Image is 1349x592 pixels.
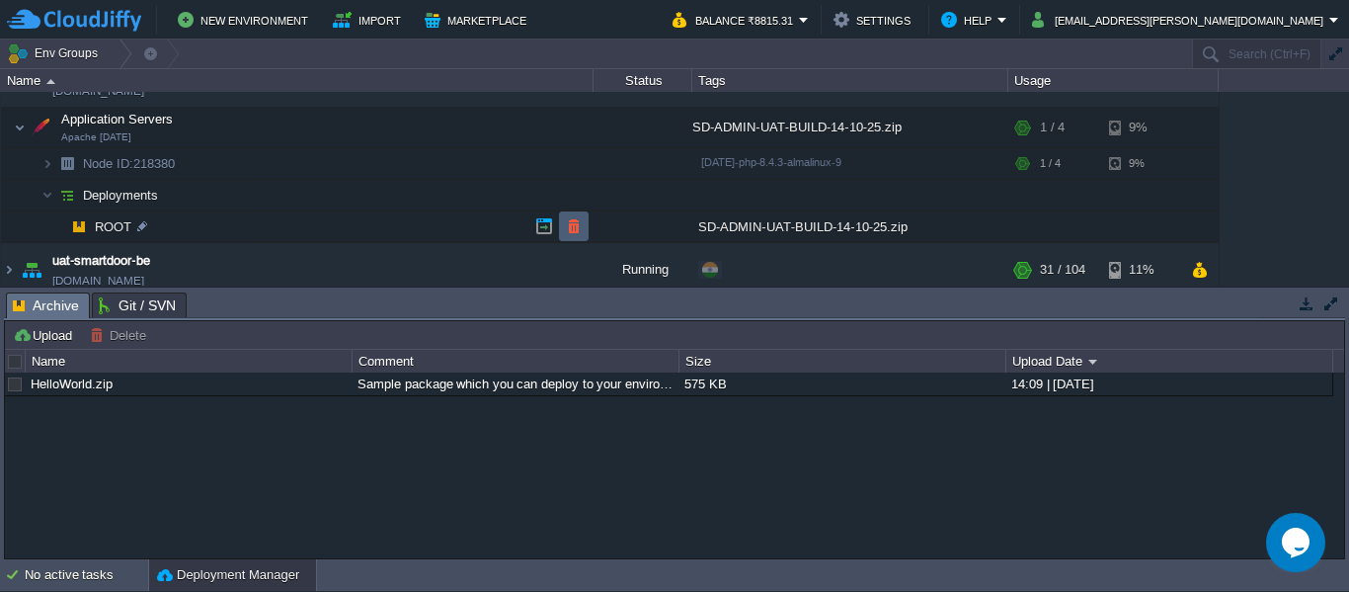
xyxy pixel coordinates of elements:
div: 9% [1109,108,1173,147]
img: AMDAwAAAACH5BAEAAAAALAAAAAABAAEAAAICRAEAOw== [27,108,54,147]
a: HelloWorld.zip [31,377,113,391]
img: AMDAwAAAACH5BAEAAAAALAAAAAABAAEAAAICRAEAOw== [41,180,53,211]
div: Comment [354,350,678,373]
div: 14:09 | [DATE] [1006,373,1331,395]
img: AMDAwAAAACH5BAEAAAAALAAAAAABAAEAAAICRAEAOw== [53,148,81,179]
img: CloudJiffy [7,8,141,33]
div: Size [680,350,1005,373]
a: Node ID:218380 [81,155,178,172]
span: [DATE]-php-8.4.3-almalinux-9 [701,156,841,168]
div: 575 KB [679,373,1004,395]
img: AMDAwAAAACH5BAEAAAAALAAAAAABAAEAAAICRAEAOw== [53,180,81,211]
button: Deployment Manager [157,565,299,585]
button: New Environment [178,8,314,32]
div: Name [27,350,352,373]
img: AMDAwAAAACH5BAEAAAAALAAAAAABAAEAAAICRAEAOw== [14,108,26,147]
span: Application Servers [59,111,176,127]
button: Import [333,8,407,32]
div: Sample package which you can deploy to your environment. Feel free to delete and upload a package... [353,373,677,395]
button: Settings [833,8,916,32]
span: Node ID: [83,156,133,171]
button: Delete [90,326,152,344]
div: Name [2,69,593,92]
a: [DOMAIN_NAME] [52,271,144,291]
img: AMDAwAAAACH5BAEAAAAALAAAAAABAAEAAAICRAEAOw== [41,148,53,179]
div: 1 / 4 [1040,108,1065,147]
img: AMDAwAAAACH5BAEAAAAALAAAAAABAAEAAAICRAEAOw== [53,211,65,242]
div: Status [595,69,691,92]
a: uat-smartdoor-be [52,251,150,271]
a: ROOT [93,218,134,235]
a: Deployments [81,187,161,204]
img: AMDAwAAAACH5BAEAAAAALAAAAAABAAEAAAICRAEAOw== [18,243,45,296]
span: Git / SVN [99,294,176,317]
div: Usage [1009,69,1218,92]
span: Apache [DATE] [61,131,131,143]
div: Running [594,243,692,296]
div: 31 / 104 [1040,243,1085,296]
div: Upload Date [1007,350,1332,373]
button: Env Groups [7,40,105,67]
button: Help [941,8,997,32]
span: Archive [13,294,79,318]
img: AMDAwAAAACH5BAEAAAAALAAAAAABAAEAAAICRAEAOw== [46,79,55,84]
div: SD-ADMIN-UAT-BUILD-14-10-25.zip [692,108,1008,147]
img: AMDAwAAAACH5BAEAAAAALAAAAAABAAEAAAICRAEAOw== [1,243,17,296]
button: Marketplace [425,8,532,32]
div: SD-ADMIN-UAT-BUILD-14-10-25.zip [692,211,1008,242]
span: 218380 [81,155,178,172]
div: No active tasks [25,559,148,591]
div: 1 / 4 [1040,148,1061,179]
button: [EMAIL_ADDRESS][PERSON_NAME][DOMAIN_NAME] [1032,8,1329,32]
button: Balance ₹8815.31 [673,8,799,32]
button: Upload [13,326,78,344]
a: Application ServersApache [DATE] [59,112,176,127]
div: 11% [1109,243,1173,296]
div: Tags [693,69,1007,92]
div: 9% [1109,148,1173,179]
iframe: chat widget [1266,513,1329,572]
img: AMDAwAAAACH5BAEAAAAALAAAAAABAAEAAAICRAEAOw== [65,211,93,242]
